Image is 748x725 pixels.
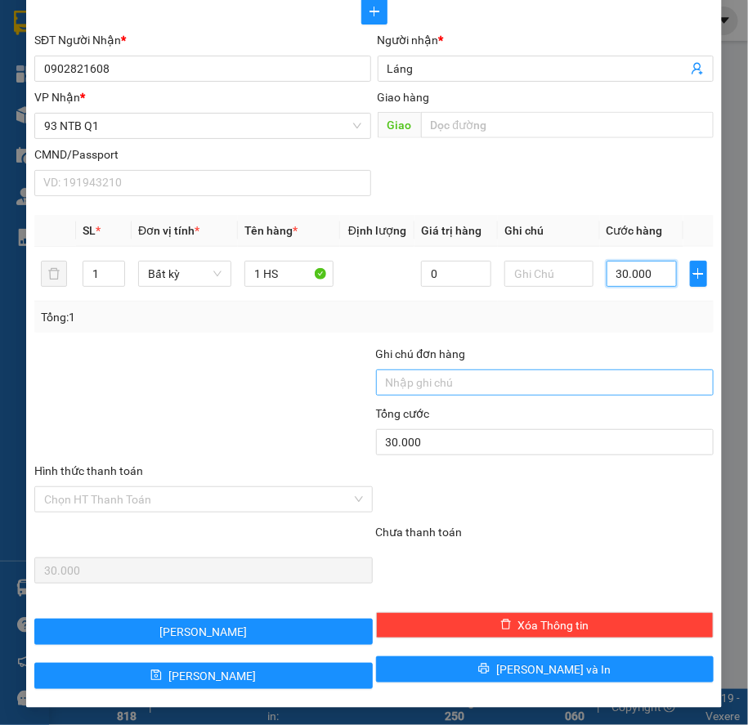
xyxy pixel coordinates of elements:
button: printer[PERSON_NAME] và In [376,656,714,682]
label: Hình thức thanh toán [34,464,143,477]
div: SĐT Người Nhận [34,31,370,49]
span: 93 NTB Q1 [44,114,361,138]
span: save [150,669,162,682]
span: delete [500,619,512,632]
span: Giao [378,112,421,138]
button: deleteXóa Thông tin [376,612,714,638]
label: Ghi chú đơn hàng [376,347,466,360]
span: Giao hàng [378,91,430,104]
span: plus [362,5,387,18]
span: Cước hàng [607,224,663,237]
input: Ghi chú đơn hàng [376,369,714,396]
div: Người nhận [378,31,714,49]
span: user-add [691,62,704,75]
th: Ghi chú [498,215,600,247]
span: printer [478,663,490,676]
button: plus [690,261,707,287]
input: Ghi Chú [504,261,593,287]
span: Bất kỳ [148,262,222,286]
input: Dọc đường [421,112,714,138]
span: Xóa Thông tin [518,616,589,634]
input: VD: Bàn, Ghế [244,261,334,287]
span: [PERSON_NAME] [168,667,256,685]
div: CMND/Passport [34,145,370,163]
span: Tổng cước [376,407,430,420]
input: 0 [421,261,491,287]
span: Định lượng [348,224,406,237]
span: [PERSON_NAME] [159,623,247,641]
span: Tên hàng [244,224,298,237]
button: [PERSON_NAME] [34,619,372,645]
span: Đơn vị tính [138,224,199,237]
div: Tổng: 1 [41,308,374,326]
span: VP Nhận [34,91,80,104]
span: Giá trị hàng [421,224,481,237]
button: save[PERSON_NAME] [34,663,372,689]
span: SL [83,224,96,237]
span: [PERSON_NAME] và In [496,660,611,678]
div: Chưa thanh toán [374,523,715,541]
button: delete [41,261,67,287]
span: plus [691,267,706,280]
